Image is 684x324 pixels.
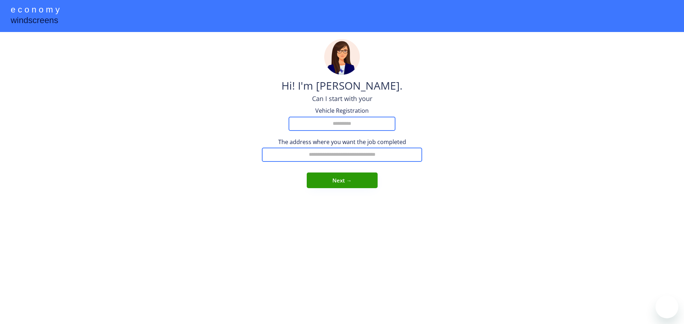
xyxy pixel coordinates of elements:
[307,172,378,188] button: Next →
[324,39,360,75] img: madeline.png
[306,107,378,115] div: Vehicle Registration
[11,14,58,28] div: windscreens
[655,296,678,318] iframe: Button to launch messaging window
[11,4,59,17] div: e c o n o m y
[281,78,403,94] div: Hi! I'm [PERSON_NAME].
[312,94,372,103] div: Can I start with your
[262,138,422,146] div: The address where you want the job completed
